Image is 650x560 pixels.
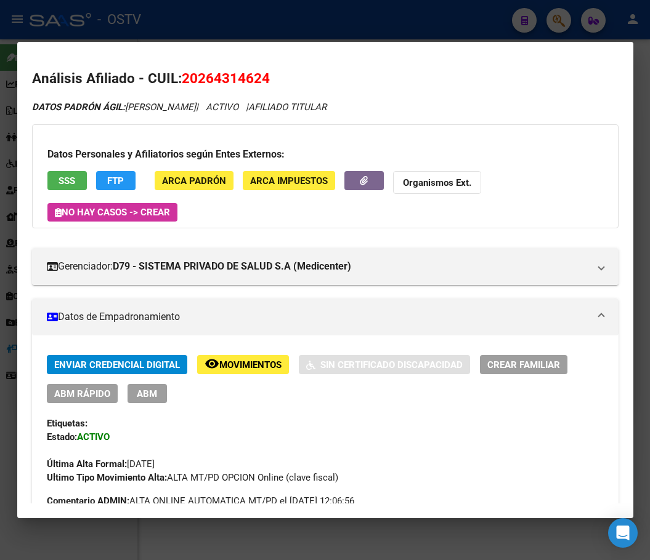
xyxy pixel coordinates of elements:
[59,175,75,186] span: SSS
[47,458,155,470] span: [DATE]
[299,355,470,374] button: Sin Certificado Discapacidad
[250,175,328,186] span: ARCA Impuestos
[32,102,125,113] strong: DATOS PADRÓN ÁGIL:
[162,175,226,186] span: ARCA Padrón
[219,359,282,370] span: Movimientos
[32,298,619,335] mat-expansion-panel-header: Datos de Empadronamiento
[96,171,136,190] button: FTP
[47,355,187,374] button: Enviar Credencial Digital
[55,207,170,218] span: No hay casos -> Crear
[47,472,338,483] span: ALTA MT/PD OPCION Online (clave fiscal)
[155,171,234,190] button: ARCA Padrón
[47,494,354,508] span: ALTA ONLINE AUTOMATICA MT/PD el [DATE] 12:06:56
[47,310,589,324] mat-panel-title: Datos de Empadronamiento
[393,171,481,194] button: Organismos Ext.
[47,384,118,403] button: ABM Rápido
[205,356,219,371] mat-icon: remove_red_eye
[107,175,124,186] span: FTP
[608,518,638,548] div: Open Intercom Messenger
[32,248,619,285] mat-expansion-panel-header: Gerenciador:D79 - SISTEMA PRIVADO DE SALUD S.A (Medicenter)
[197,355,289,374] button: Movimientos
[32,102,196,113] span: [PERSON_NAME]
[47,418,87,429] strong: Etiquetas:
[54,359,180,370] span: Enviar Credencial Digital
[182,70,270,86] span: 20264314624
[128,384,167,403] button: ABM
[47,495,129,506] strong: Comentario ADMIN:
[243,171,335,190] button: ARCA Impuestos
[137,388,157,399] span: ABM
[113,259,351,274] strong: D79 - SISTEMA PRIVADO DE SALUD S.A (Medicenter)
[47,458,127,470] strong: Última Alta Formal:
[403,177,471,188] strong: Organismos Ext.
[480,355,567,374] button: Crear Familiar
[32,68,619,89] h2: Análisis Afiliado - CUIL:
[54,388,110,399] span: ABM Rápido
[248,102,327,113] span: AFILIADO TITULAR
[47,259,589,274] mat-panel-title: Gerenciador:
[77,431,110,442] strong: ACTIVO
[47,472,167,483] strong: Ultimo Tipo Movimiento Alta:
[47,203,177,222] button: No hay casos -> Crear
[47,147,603,162] h3: Datos Personales y Afiliatorios según Entes Externos:
[32,102,327,113] i: | ACTIVO |
[47,431,77,442] strong: Estado:
[47,171,87,190] button: SSS
[487,359,560,370] span: Crear Familiar
[320,359,463,370] span: Sin Certificado Discapacidad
